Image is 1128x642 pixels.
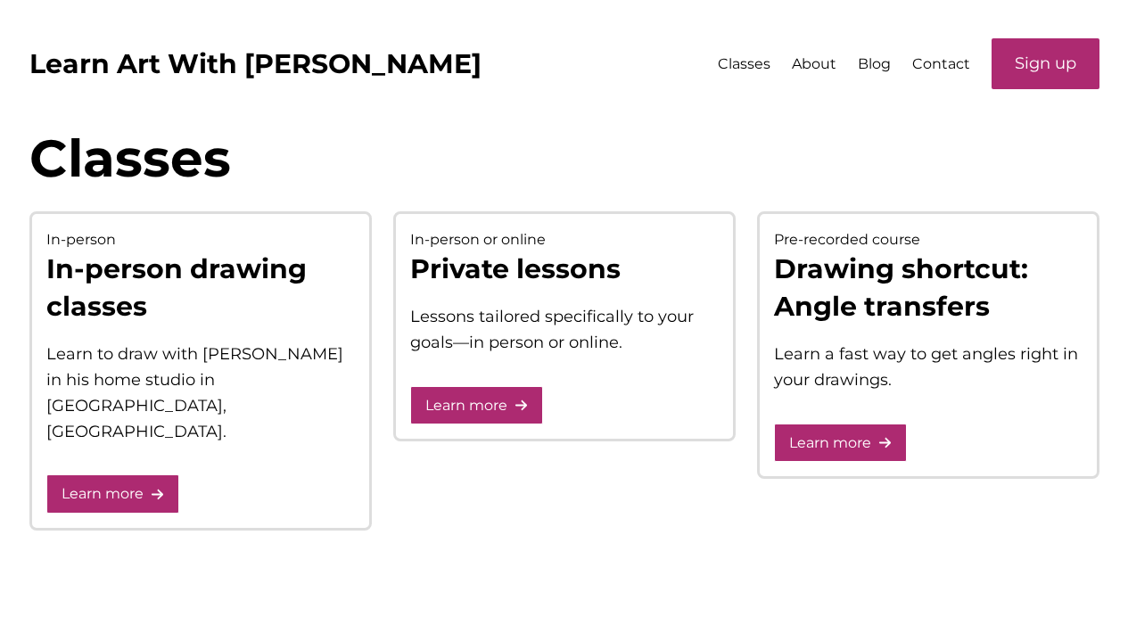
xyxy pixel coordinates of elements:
span: Classes [718,55,770,72]
span: Blog [858,55,891,72]
p: Pre-recorded course [774,228,1083,251]
h4: In-person drawing classes [46,251,355,325]
a: Learn more [410,386,543,425]
p: Learn to draw with [PERSON_NAME] in his home studio in [GEOGRAPHIC_DATA], [GEOGRAPHIC_DATA]. [46,342,355,444]
p: Lessons tailored specifically to your goals—in person or online. [410,304,719,356]
p: Learn a fast way to get angles right in your drawings. [774,342,1083,393]
a: Blog [858,53,891,76]
a: Classes [718,53,770,76]
span: About [792,55,836,72]
a: Learn more [774,424,907,463]
h4: Private lessons [410,251,719,288]
a: About [792,53,836,76]
a: Sign up [992,38,1099,89]
p: In-person or online [410,228,719,251]
nav: Navigation [718,53,970,76]
span: Contact [912,55,970,72]
a: Contact [912,53,970,76]
a: Learn Art With [PERSON_NAME] [29,47,482,80]
h1: Classes [29,128,1099,190]
h4: Drawing shortcut: Angle transfers [774,251,1083,325]
p: In-person [46,228,355,251]
a: Learn more [46,474,179,514]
